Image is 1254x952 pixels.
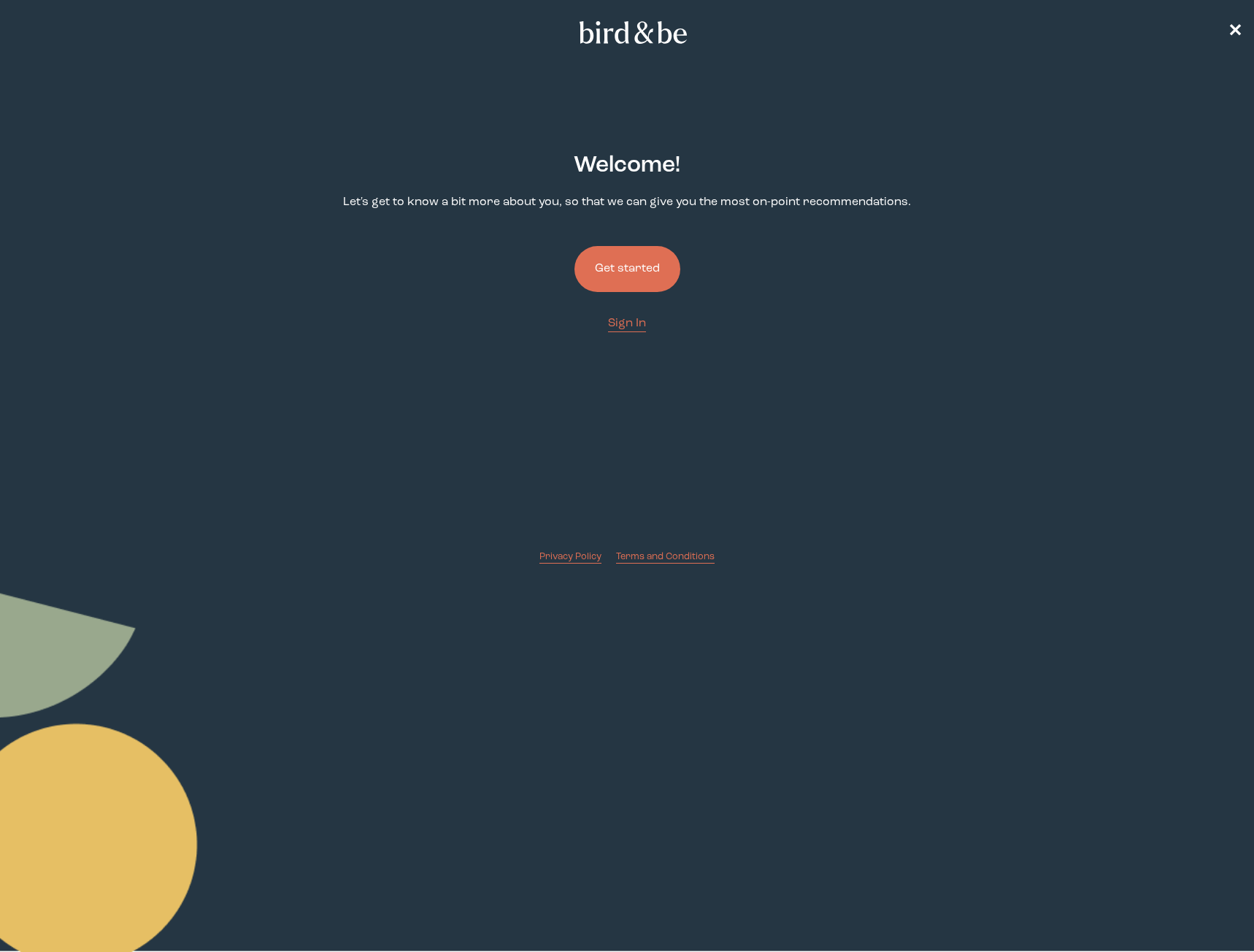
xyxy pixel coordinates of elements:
[608,318,646,329] span: Sign In
[574,149,680,183] h2: Welcome !
[1181,883,1239,937] iframe: Gorgias live chat messenger
[574,223,680,315] a: Get started
[1228,20,1242,45] a: ✕
[616,550,715,564] a: Terms and Conditions
[616,552,715,561] span: Terms and Conditions
[608,315,646,332] a: Sign In
[343,194,911,211] p: Let's get to know a bit more about you, so that we can give you the most on-point recommendations.
[1228,23,1242,41] span: ✕
[574,246,680,292] button: Get started
[539,550,601,564] a: Privacy Policy
[539,552,601,561] span: Privacy Policy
